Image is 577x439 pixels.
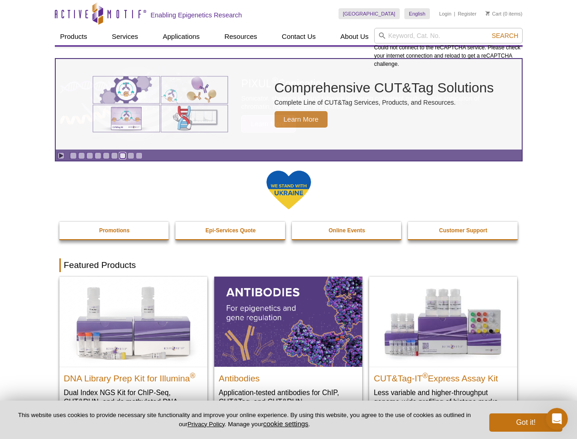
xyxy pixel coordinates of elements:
[374,28,523,43] input: Keyword, Cat. No.
[454,8,455,19] li: |
[439,11,451,17] a: Login
[106,28,144,45] a: Services
[56,59,522,150] article: Comprehensive CUT&Tag Solutions
[335,28,374,45] a: About Us
[92,75,229,133] img: Various genetic charts and diagrams.
[136,152,143,159] a: Go to slide 9
[275,81,494,95] h2: Comprehensive CUT&Tag Solutions
[458,11,476,17] a: Register
[275,111,328,128] span: Learn More
[219,369,358,383] h2: Antibodies
[408,222,519,239] a: Customer Support
[64,369,203,383] h2: DNA Library Prep Kit for Illumina
[59,277,207,366] img: DNA Library Prep Kit for Illumina
[489,32,521,40] button: Search
[492,32,518,39] span: Search
[70,152,77,159] a: Go to slide 1
[56,59,522,150] a: Various genetic charts and diagrams. Comprehensive CUT&Tag Solutions Complete Line of CUT&Tag Ser...
[486,8,523,19] li: (0 items)
[214,277,362,366] img: All Antibodies
[206,227,256,234] strong: Epi-Services Quote
[58,152,64,159] a: Toggle autoplay
[15,411,474,428] p: This website uses cookies to provide necessary site functionality and improve your online experie...
[263,420,308,428] button: cookie settings
[119,152,126,159] a: Go to slide 7
[214,277,362,415] a: All Antibodies Antibodies Application-tested antibodies for ChIP, CUT&Tag, and CUT&RUN.
[369,277,517,366] img: CUT&Tag-IT® Express Assay Kit
[423,371,428,379] sup: ®
[369,277,517,415] a: CUT&Tag-IT® Express Assay Kit CUT&Tag-IT®Express Assay Kit Less variable and higher-throughput ge...
[55,28,93,45] a: Products
[374,28,523,68] div: Could not connect to the reCAPTCHA service. Please check your internet connection and reload to g...
[111,152,118,159] a: Go to slide 6
[219,28,263,45] a: Resources
[59,277,207,424] a: DNA Library Prep Kit for Illumina DNA Library Prep Kit for Illumina® Dual Index NGS Kit for ChIP-...
[339,8,400,19] a: [GEOGRAPHIC_DATA]
[292,222,402,239] a: Online Events
[546,408,568,430] iframe: Intercom live chat
[187,421,224,428] a: Privacy Policy
[404,8,430,19] a: English
[151,11,242,19] h2: Enabling Epigenetics Research
[275,98,494,107] p: Complete Line of CUT&Tag Services, Products, and Resources.
[266,170,312,210] img: We Stand With Ukraine
[374,369,513,383] h2: CUT&Tag-IT Express Assay Kit
[127,152,134,159] a: Go to slide 8
[78,152,85,159] a: Go to slide 2
[59,222,170,239] a: Promotions
[439,227,487,234] strong: Customer Support
[276,28,321,45] a: Contact Us
[175,222,286,239] a: Epi-Services Quote
[190,371,196,379] sup: ®
[59,258,518,272] h2: Featured Products
[157,28,205,45] a: Applications
[489,413,562,432] button: Got it!
[486,11,502,17] a: Cart
[328,227,365,234] strong: Online Events
[103,152,110,159] a: Go to slide 5
[86,152,93,159] a: Go to slide 3
[219,388,358,407] p: Application-tested antibodies for ChIP, CUT&Tag, and CUT&RUN.
[95,152,101,159] a: Go to slide 4
[486,11,490,16] img: Your Cart
[374,388,513,407] p: Less variable and higher-throughput genome-wide profiling of histone marks​.
[99,227,130,234] strong: Promotions
[64,388,203,416] p: Dual Index NGS Kit for ChIP-Seq, CUT&RUN, and ds methylated DNA assays.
